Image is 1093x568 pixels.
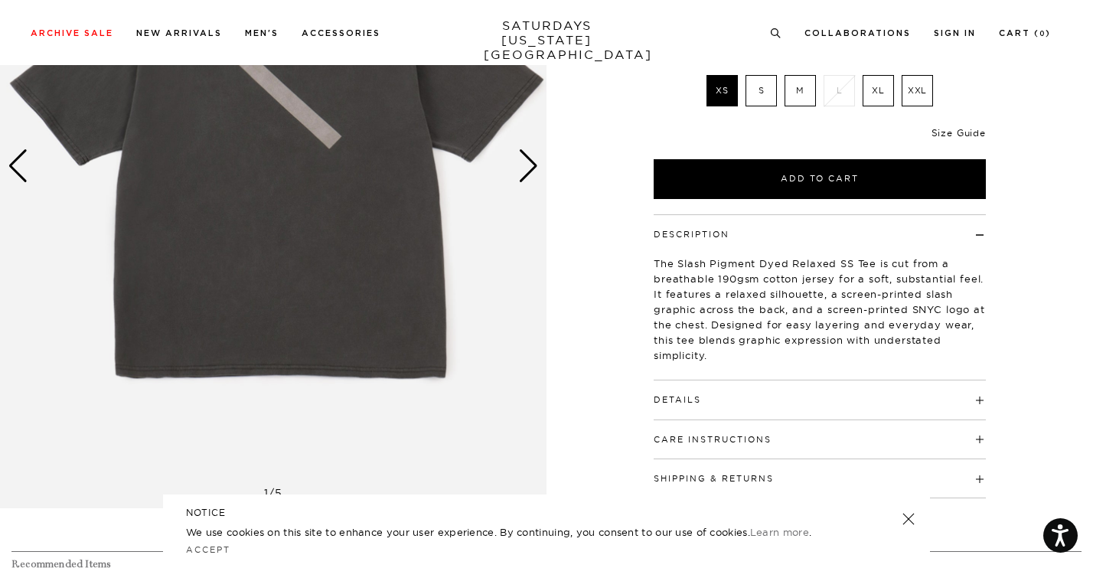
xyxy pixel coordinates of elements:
button: Shipping & Returns [654,475,774,483]
p: We use cookies on this site to enhance your user experience. By continuing, you consent to our us... [186,524,853,540]
span: 5 [275,486,282,500]
a: Accept [186,544,230,555]
button: Description [654,230,729,239]
a: Men's [245,29,279,38]
label: S [746,75,777,106]
button: Details [654,396,701,404]
a: Sign In [934,29,976,38]
a: New Arrivals [136,29,222,38]
div: Next slide [518,149,539,183]
div: Previous slide [8,149,28,183]
a: Archive Sale [31,29,113,38]
a: Cart (0) [999,29,1051,38]
a: SATURDAYS[US_STATE][GEOGRAPHIC_DATA] [484,18,610,62]
h5: NOTICE [186,506,907,520]
a: Accessories [302,29,380,38]
span: 1 [264,486,269,500]
button: Care Instructions [654,436,772,444]
a: Learn more [750,526,809,538]
p: The Slash Pigment Dyed Relaxed SS Tee is cut from a breathable 190gsm cotton jersey for a soft, s... [654,256,986,363]
label: M [785,75,816,106]
small: 0 [1039,31,1046,38]
label: XS [706,75,738,106]
a: Size Guide [931,127,986,139]
a: Collaborations [804,29,911,38]
button: Add to Cart [654,159,986,199]
label: XXL [902,75,933,106]
label: XL [863,75,894,106]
